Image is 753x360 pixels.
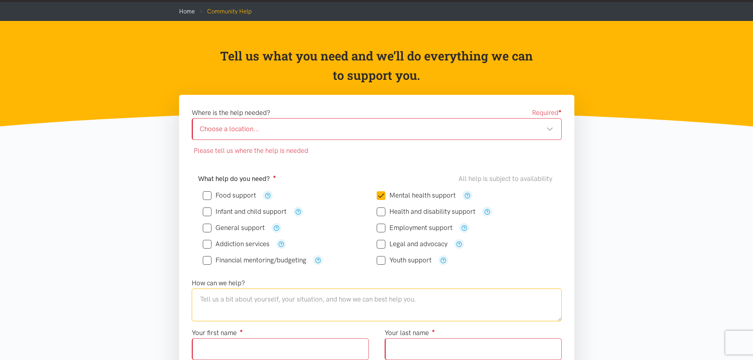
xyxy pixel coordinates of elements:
[192,278,245,288] label: How can we help?
[195,7,252,16] li: Community Help
[459,173,555,184] div: All help is subject to availability
[377,192,456,199] label: Mental health support
[198,173,276,184] label: What help do you need?
[192,107,270,118] label: Where is the help needed?
[192,145,308,156] span: Please tell us where the help is needed
[203,257,306,264] label: Financial mentoring/budgeting
[432,328,435,334] sup: ●
[203,241,270,247] label: Addiction services
[179,8,195,15] a: Home
[203,224,265,231] label: General support
[203,208,287,215] label: Infant and child support
[240,328,243,334] sup: ●
[377,224,453,231] label: Employment support
[192,328,243,338] label: Your first name
[559,108,562,114] sup: ●
[377,241,447,247] label: Legal and advocacy
[377,257,432,264] label: Youth support
[203,192,256,199] label: Food support
[385,328,435,338] label: Your last name
[200,124,553,134] div: Choose a location...
[532,107,562,118] span: Required
[377,208,476,215] label: Health and disability support
[219,46,534,85] p: Tell us what you need and we’ll do everything we can to support you.
[273,173,276,179] sup: ●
